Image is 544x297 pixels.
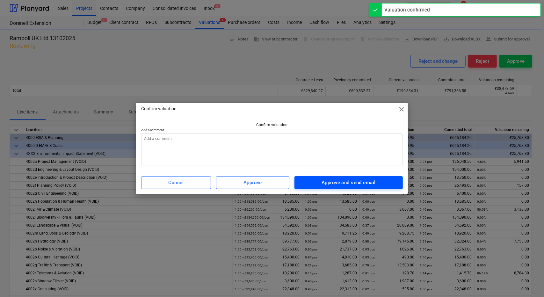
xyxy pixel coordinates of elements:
button: Cancel [141,176,211,189]
iframe: Chat Widget [512,266,544,297]
p: Confirm valuation [141,105,177,112]
div: Approve [243,178,262,187]
div: Approve and send email [322,178,375,187]
button: Approve [216,176,289,189]
div: Cancel [168,178,184,187]
p: Confirm valuation [141,122,403,128]
div: Valuation confirmed [384,6,430,14]
p: Add a comment [141,128,403,133]
button: Approve and send email [294,176,403,189]
span: close [398,105,405,113]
